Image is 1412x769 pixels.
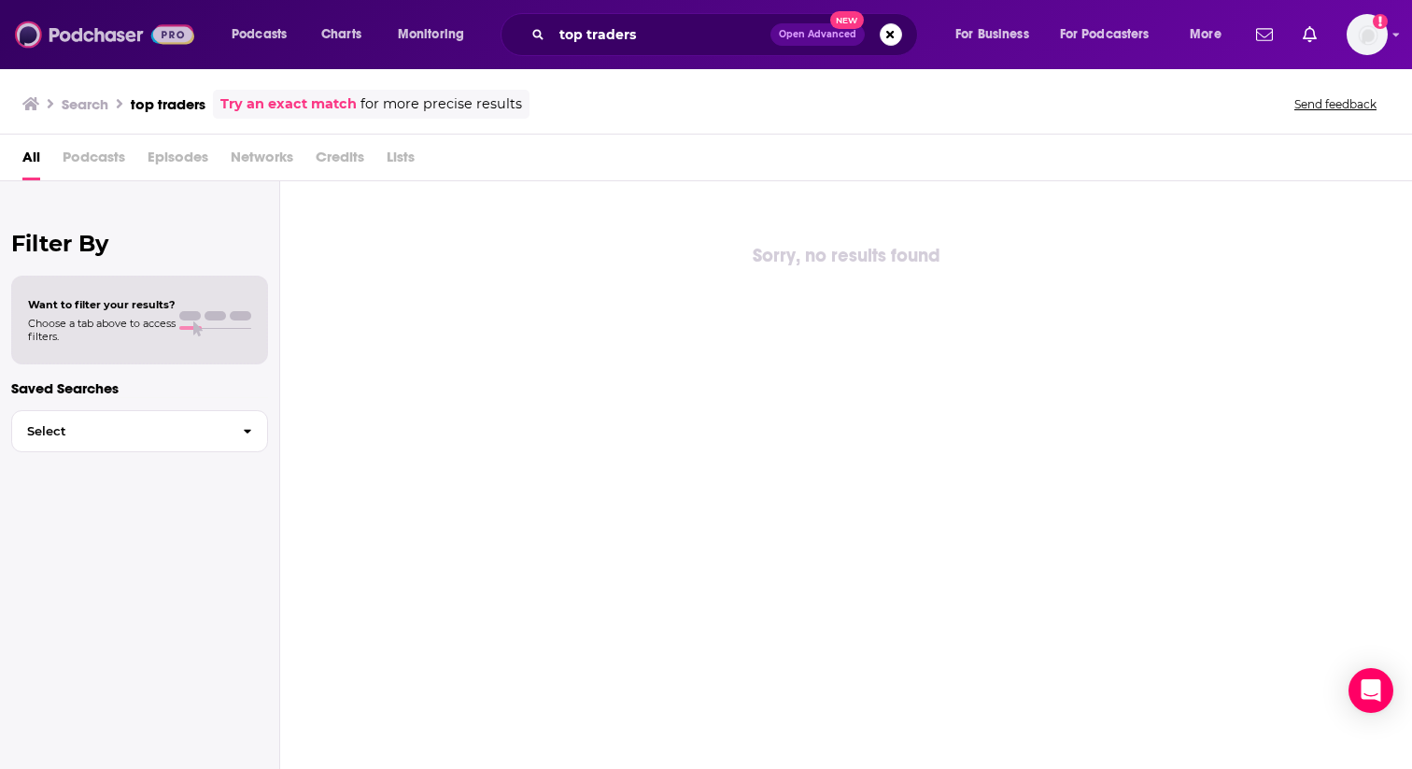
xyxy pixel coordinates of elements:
span: Lists [387,142,415,180]
a: Charts [309,20,373,50]
button: Select [11,410,268,452]
span: Select [12,425,228,437]
h2: Filter By [11,230,268,257]
button: open menu [1177,20,1245,50]
span: New [830,11,864,29]
div: Open Intercom Messenger [1348,668,1393,713]
svg: Add a profile image [1373,14,1388,29]
span: Credits [316,142,364,180]
span: Charts [321,21,361,48]
span: Podcasts [63,142,125,180]
button: Send feedback [1289,96,1382,112]
button: open menu [1048,20,1177,50]
span: Logged in as ellerylsmith123 [1347,14,1388,55]
button: open menu [942,20,1052,50]
div: Sorry, no results found [280,241,1412,271]
p: Saved Searches [11,379,268,397]
span: Episodes [148,142,208,180]
a: All [22,142,40,180]
span: Open Advanced [779,30,856,39]
h3: Search [62,95,108,113]
a: Show notifications dropdown [1295,19,1324,50]
a: Try an exact match [220,93,357,115]
img: User Profile [1347,14,1388,55]
span: Choose a tab above to access filters. [28,317,176,343]
input: Search podcasts, credits, & more... [552,20,770,50]
span: Monitoring [398,21,464,48]
button: open menu [219,20,311,50]
a: Show notifications dropdown [1249,19,1280,50]
div: Search podcasts, credits, & more... [518,13,936,56]
span: For Business [955,21,1029,48]
span: More [1190,21,1221,48]
span: For Podcasters [1060,21,1150,48]
span: Networks [231,142,293,180]
img: Podchaser - Follow, Share and Rate Podcasts [15,17,194,52]
span: Want to filter your results? [28,298,176,311]
button: open menu [385,20,488,50]
span: for more precise results [360,93,522,115]
button: Open AdvancedNew [770,23,865,46]
h3: top traders [131,95,205,113]
button: Show profile menu [1347,14,1388,55]
span: Podcasts [232,21,287,48]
